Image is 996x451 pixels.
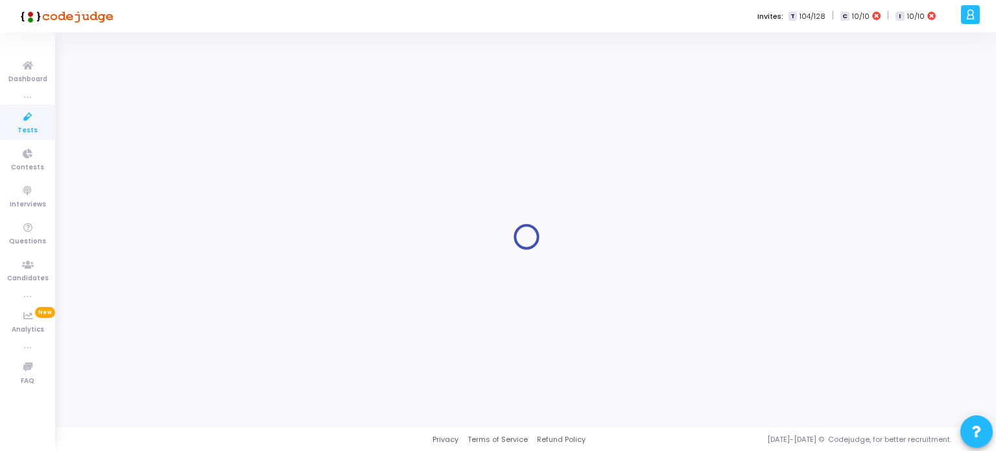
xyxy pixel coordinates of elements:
span: Tests [18,125,38,136]
span: Contests [11,162,44,173]
span: Analytics [12,324,44,335]
span: T [788,12,797,21]
span: | [832,9,834,23]
span: Questions [9,236,46,247]
img: logo [16,3,113,29]
span: New [35,307,55,318]
span: | [887,9,889,23]
div: [DATE]-[DATE] © Codejudge, for better recruitment. [586,434,980,445]
span: Candidates [7,273,49,284]
span: C [840,12,849,21]
span: 10/10 [907,11,925,22]
a: Terms of Service [468,434,528,445]
span: 10/10 [852,11,870,22]
a: Privacy [433,434,458,445]
a: Refund Policy [537,434,586,445]
label: Invites: [757,11,783,22]
span: Interviews [10,199,46,210]
span: 104/128 [800,11,825,22]
span: Dashboard [8,74,47,85]
span: I [895,12,904,21]
span: FAQ [21,376,34,387]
